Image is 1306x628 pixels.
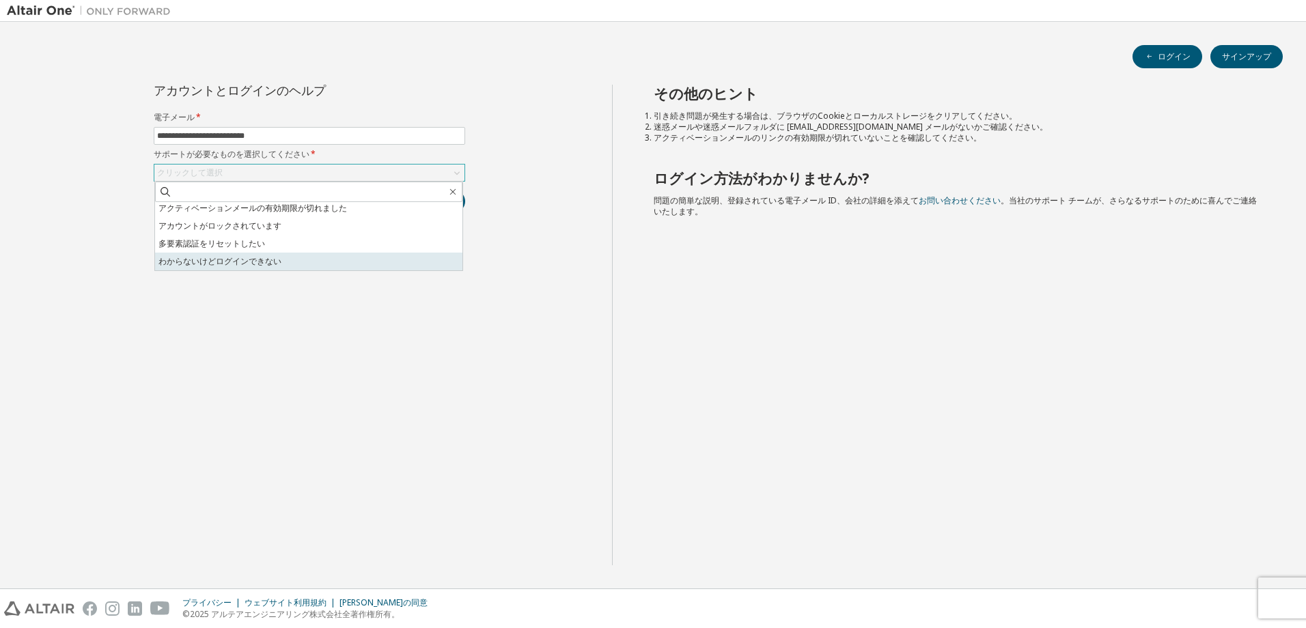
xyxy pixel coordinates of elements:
h2: その他のヒント [654,85,1259,102]
li: アクティベーションメールのリンクの有効期限が切れていないことを確認してください。 [654,132,1259,143]
li: アクティベーションメールの有効期限が切れました [155,199,462,217]
img: linkedin.svg [128,601,142,616]
img: youtube.svg [150,601,170,616]
div: [PERSON_NAME]の同意 [339,597,436,608]
div: クリックして選択 [154,165,464,181]
img: facebook.svg [83,601,97,616]
li: 引き続き問題が発生する場合は、ブラウザのCookieとローカルストレージをクリアしてください。 [654,111,1259,122]
font: サインアップ [1222,51,1271,62]
button: サインアップ [1210,45,1283,68]
font: ログイン [1158,51,1191,62]
div: クリックして選択 [157,167,223,178]
img: altair_logo.svg [4,601,74,616]
img: アルタイルワン [7,4,178,18]
div: プライバシー [182,597,245,608]
a: お問い合わせください [919,195,1001,206]
font: 2025 アルテアエンジニアリング株式会社全著作権所有。 [190,608,400,620]
span: 問題の簡単な説明、登録されている電子メール ID、会社の詳細を添えて 。当社のサポート チームが、さらなるサポートのために喜んでご連絡いたします。 [654,195,1257,217]
font: サポートが必要なものを選択してください [154,148,309,160]
p: © [182,608,436,620]
img: instagram.svg [105,601,120,616]
div: アカウントとログインのヘルプ [154,85,403,96]
li: 迷惑メールや迷惑メールフォルダに [EMAIL_ADDRESS][DOMAIN_NAME] メールがないかご確認ください。 [654,122,1259,132]
font: 電子メール [154,111,195,123]
button: ログイン [1133,45,1202,68]
h2: ログイン方法がわかりませんか? [654,169,1259,187]
div: ウェブサイト利用規約 [245,597,339,608]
